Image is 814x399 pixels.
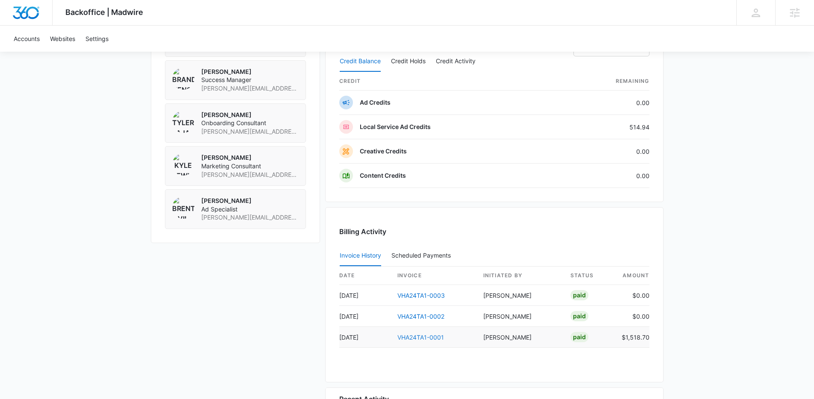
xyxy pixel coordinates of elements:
[339,306,391,327] td: [DATE]
[80,26,114,52] a: Settings
[172,111,194,133] img: Tyler Pajak
[397,292,445,299] a: VHA24TA1-0003
[201,119,299,127] span: Onboarding Consultant
[564,267,615,285] th: status
[85,50,92,56] img: tab_keywords_by_traffic_grey.svg
[14,22,21,29] img: website_grey.svg
[360,171,406,180] p: Content Credits
[45,26,80,52] a: Websites
[22,22,94,29] div: Domain: [DOMAIN_NAME]
[340,246,381,266] button: Invoice History
[391,51,426,72] button: Credit Holds
[201,213,299,222] span: [PERSON_NAME][EMAIL_ADDRESS][PERSON_NAME][DOMAIN_NAME]
[615,285,649,306] td: $0.00
[391,252,454,258] div: Scheduled Payments
[397,334,444,341] a: VHA24TA1-0001
[340,51,381,72] button: Credit Balance
[24,14,42,21] div: v 4.0.25
[201,162,299,170] span: Marketing Consultant
[201,153,299,162] p: [PERSON_NAME]
[339,285,391,306] td: [DATE]
[32,50,76,56] div: Domain Overview
[339,72,559,91] th: credit
[360,123,431,131] p: Local Service Ad Credits
[9,26,45,52] a: Accounts
[23,50,30,56] img: tab_domain_overview_orange.svg
[339,267,391,285] th: date
[172,153,194,176] img: Kyle Lewis
[559,139,649,164] td: 0.00
[559,164,649,188] td: 0.00
[360,98,391,107] p: Ad Credits
[559,91,649,115] td: 0.00
[201,197,299,205] p: [PERSON_NAME]
[476,285,564,306] td: [PERSON_NAME]
[172,197,194,219] img: Brent Avila
[14,14,21,21] img: logo_orange.svg
[201,84,299,93] span: [PERSON_NAME][EMAIL_ADDRESS][PERSON_NAME][DOMAIN_NAME]
[201,111,299,119] p: [PERSON_NAME]
[201,76,299,84] span: Success Manager
[559,72,649,91] th: Remaining
[615,267,649,285] th: amount
[201,67,299,76] p: [PERSON_NAME]
[615,327,649,348] td: $1,518.70
[559,115,649,139] td: 514.94
[339,327,391,348] td: [DATE]
[339,226,649,237] h3: Billing Activity
[615,306,649,327] td: $0.00
[201,205,299,214] span: Ad Specialist
[172,67,194,90] img: Brandon Henson
[201,170,299,179] span: [PERSON_NAME][EMAIL_ADDRESS][PERSON_NAME][DOMAIN_NAME]
[201,127,299,136] span: [PERSON_NAME][EMAIL_ADDRESS][PERSON_NAME][DOMAIN_NAME]
[570,332,588,342] div: Paid
[360,147,407,155] p: Creative Credits
[436,51,476,72] button: Credit Activity
[65,8,143,17] span: Backoffice | Madwire
[476,306,564,327] td: [PERSON_NAME]
[476,327,564,348] td: [PERSON_NAME]
[570,311,588,321] div: Paid
[476,267,564,285] th: Initiated By
[570,290,588,300] div: Paid
[391,267,476,285] th: invoice
[397,313,444,320] a: VHA24TA1-0002
[94,50,144,56] div: Keywords by Traffic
